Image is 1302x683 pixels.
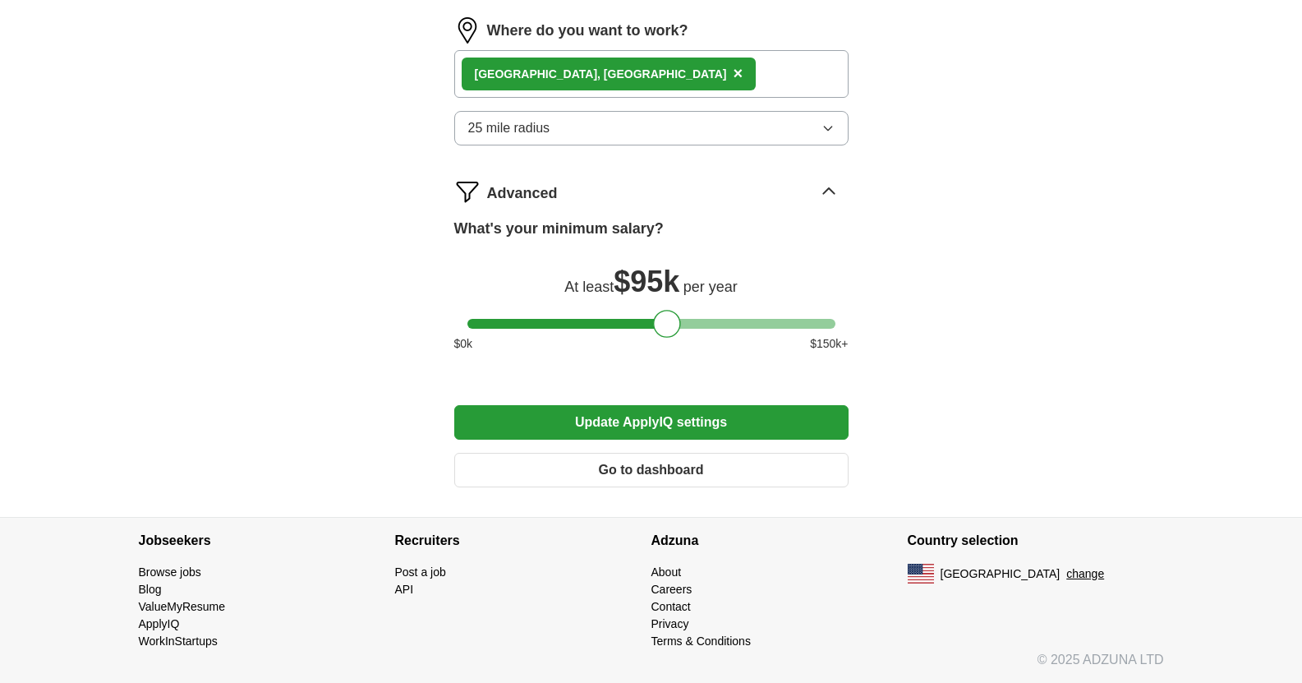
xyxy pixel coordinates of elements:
[395,565,446,579] a: Post a job
[454,178,481,205] img: filter
[487,20,688,42] label: Where do you want to work?
[454,17,481,44] img: location.png
[454,335,473,353] span: $ 0 k
[454,405,849,440] button: Update ApplyIQ settings
[139,583,162,596] a: Blog
[651,635,751,648] a: Terms & Conditions
[139,565,201,579] a: Browse jobs
[139,600,226,613] a: ValueMyResume
[733,64,743,82] span: ×
[651,565,682,579] a: About
[126,650,1177,683] div: © 2025 ADZUNA LTD
[454,111,849,145] button: 25 mile radius
[908,564,934,584] img: US flag
[454,218,664,240] label: What's your minimum salary?
[908,518,1164,564] h4: Country selection
[454,453,849,487] button: Go to dashboard
[487,182,558,205] span: Advanced
[810,335,848,353] span: $ 150 k+
[651,600,691,613] a: Contact
[139,635,218,648] a: WorkInStartups
[733,62,743,86] button: ×
[139,617,180,630] a: ApplyIQ
[683,279,738,295] span: per year
[1066,565,1104,583] button: change
[475,66,727,83] div: [GEOGRAPHIC_DATA], [GEOGRAPHIC_DATA]
[614,265,679,298] span: $ 95k
[468,118,550,138] span: 25 mile radius
[651,617,689,630] a: Privacy
[651,583,692,596] a: Careers
[395,583,414,596] a: API
[941,565,1060,583] span: [GEOGRAPHIC_DATA]
[564,279,614,295] span: At least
